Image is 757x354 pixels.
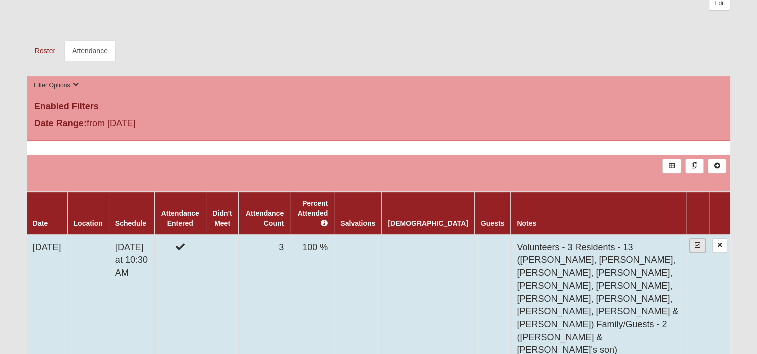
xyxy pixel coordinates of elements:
[474,192,510,235] th: Guests
[27,40,63,61] a: Roster
[31,80,82,91] button: Filter Options
[34,101,723,112] h4: Enabled Filters
[712,238,727,253] a: Delete
[161,209,199,227] a: Attendance Entered
[213,209,232,227] a: Didn't Meet
[246,209,284,227] a: Attendance Count
[517,219,536,227] a: Notes
[334,192,382,235] th: Salvations
[115,219,146,227] a: Schedule
[64,40,116,61] a: Attendance
[708,159,726,173] a: Alt+N
[74,219,103,227] a: Location
[689,238,706,253] a: Enter Attendance
[33,219,48,227] a: Date
[662,159,681,173] a: Export to Excel
[382,192,474,235] th: [DEMOGRAPHIC_DATA]
[27,117,261,133] div: from [DATE]
[298,199,328,227] a: Percent Attended
[34,117,87,130] label: Date Range:
[685,159,704,173] a: Merge Records into Merge Template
